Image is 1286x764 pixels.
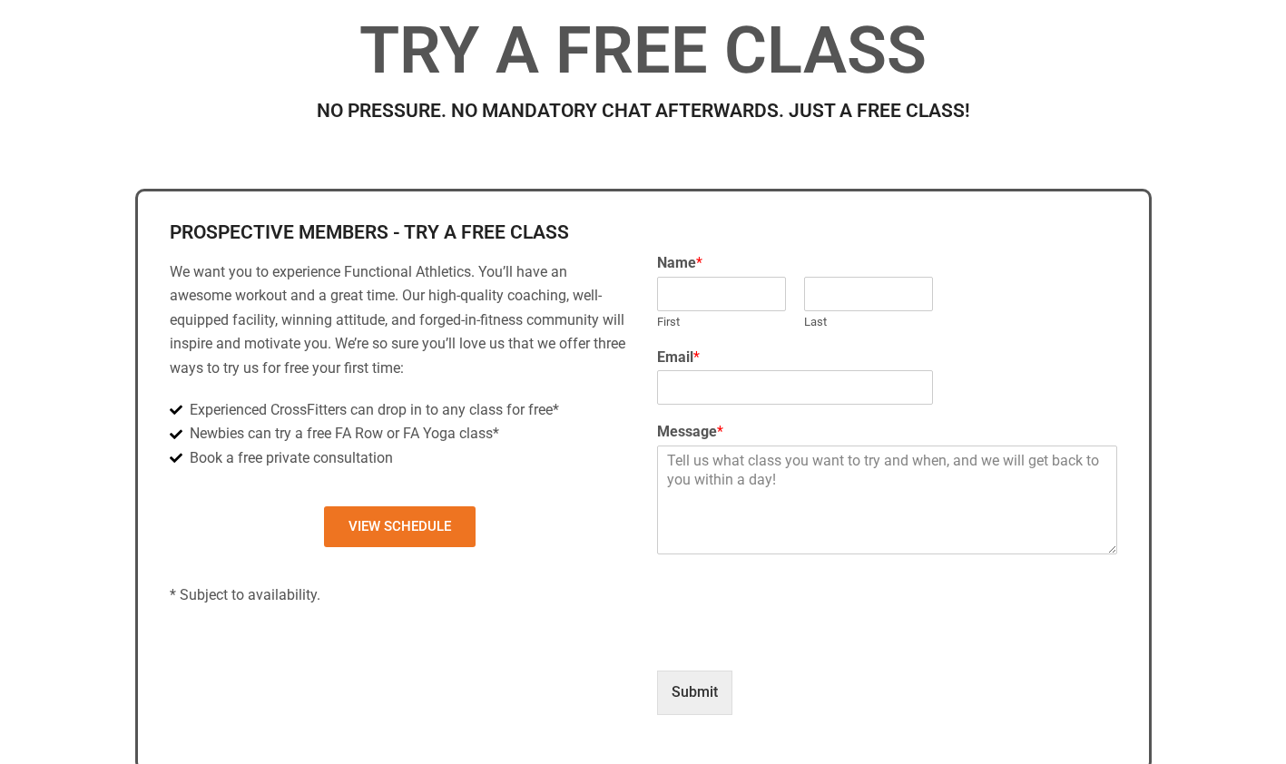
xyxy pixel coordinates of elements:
span: Book a free private consultation [185,446,393,470]
label: Message [657,423,1117,442]
label: Last [804,315,933,330]
a: View Schedule [324,506,476,547]
label: First [657,315,786,330]
span: Experienced CrossFitters can drop in to any class for free* [185,398,559,422]
h2: No Pressure. No Mandatory Chat Afterwards. Just a Free Class! [140,102,1147,121]
p: We want you to experience Functional Athletics. You’ll have an awesome workout and a great time. ... [170,260,630,380]
p: * Subject to availability. [170,583,630,607]
label: Name [657,254,1117,273]
h1: Try a Free Class [140,18,1147,83]
label: Email [657,348,1117,367]
span: Newbies can try a free FA Row or FA Yoga class* [185,422,499,446]
span: View Schedule [348,520,451,534]
iframe: reCAPTCHA [657,573,933,709]
h2: Prospective Members - Try a Free Class [170,223,630,242]
button: Submit [657,671,732,714]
